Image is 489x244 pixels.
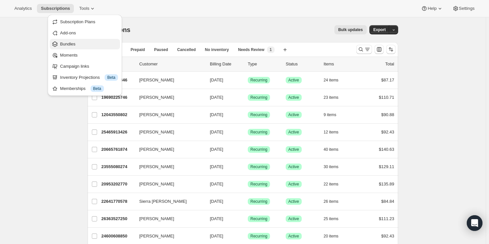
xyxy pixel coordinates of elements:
[280,45,290,54] button: Create new view
[101,76,394,85] div: 12303499346[PERSON_NAME][DATE]SuccessRecurringSuccessActive24 items$87.17
[93,86,101,91] span: Beta
[288,199,299,204] span: Active
[101,181,134,187] p: 20953202770
[130,47,145,52] span: Prepaid
[135,127,201,137] button: [PERSON_NAME]
[250,130,267,135] span: Recurring
[101,110,394,119] div: 12043550802[PERSON_NAME][DATE]SuccessRecurringSuccessActive9 items$90.88
[324,112,336,117] span: 9 items
[210,164,223,169] span: [DATE]
[324,216,338,221] span: 25 items
[288,216,299,221] span: Active
[135,196,201,207] button: Sierra [PERSON_NAME]
[101,162,394,171] div: 23555080274[PERSON_NAME][DATE]SuccessRecurringSuccessActive30 items$129.11
[50,50,120,61] button: Moments
[369,25,390,34] button: Export
[50,72,120,83] button: Inventory Projections
[50,28,120,38] button: Add-ons
[381,78,394,82] span: $87.17
[250,216,267,221] span: Recurring
[238,47,264,52] span: Needs Review
[373,27,386,32] span: Export
[135,144,201,155] button: [PERSON_NAME]
[79,6,89,11] span: Tools
[417,4,447,13] button: Help
[324,145,346,154] button: 40 items
[139,146,174,153] span: [PERSON_NAME]
[101,145,394,154] div: 20665761874[PERSON_NAME][DATE]SuccessRecurringSuccessActive40 items$140.63
[177,47,196,52] span: Cancelled
[60,85,118,92] div: Memberships
[324,162,346,171] button: 30 items
[139,164,174,170] span: [PERSON_NAME]
[101,129,134,135] p: 25465913426
[270,47,272,52] span: 1
[139,94,174,101] span: [PERSON_NAME]
[50,61,120,72] button: Campaign links
[60,30,76,35] span: Add-ons
[101,216,134,222] p: 26363527250
[135,110,201,120] button: [PERSON_NAME]
[324,61,356,67] div: Items
[210,182,223,186] span: [DATE]
[14,6,32,11] span: Analytics
[250,164,267,169] span: Recurring
[324,78,338,83] span: 24 items
[334,25,367,34] button: Bulk updates
[324,182,338,187] span: 22 items
[75,4,100,13] button: Tools
[324,199,338,204] span: 26 items
[139,129,174,135] span: [PERSON_NAME]
[60,64,89,69] span: Campaign links
[101,180,394,189] div: 20953202770[PERSON_NAME][DATE]SuccessRecurringSuccessActive22 items$135.89
[324,197,346,206] button: 26 items
[381,130,394,134] span: $92.43
[428,6,436,11] span: Help
[324,110,344,119] button: 9 items
[381,234,394,238] span: $92.43
[288,112,299,117] span: Active
[101,214,394,223] div: 26363527250[PERSON_NAME][DATE]SuccessRecurringSuccessActive25 items$111.23
[324,95,338,100] span: 23 items
[101,197,394,206] div: 22641770578Sierra [PERSON_NAME][DATE]SuccessRecurringSuccessActive26 items$84.84
[379,216,394,221] span: $111.23
[250,147,267,152] span: Recurring
[101,128,394,137] div: 25465913426[PERSON_NAME][DATE]SuccessRecurringSuccessActive12 items$92.43
[50,17,120,27] button: Subscription Plans
[139,233,174,239] span: [PERSON_NAME]
[139,198,187,205] span: Sierra [PERSON_NAME]
[381,112,394,117] span: $90.88
[60,53,77,58] span: Moments
[385,61,394,67] p: Total
[379,147,394,152] span: $140.63
[338,27,363,32] span: Bulk updates
[50,83,120,94] button: Memberships
[386,45,396,54] button: Sort the results
[154,47,168,52] span: Paused
[356,45,372,54] button: Search and filter results
[379,182,394,186] span: $135.89
[381,199,394,204] span: $84.84
[60,19,95,24] span: Subscription Plans
[250,95,267,100] span: Recurring
[288,130,299,135] span: Active
[324,93,346,102] button: 23 items
[135,214,201,224] button: [PERSON_NAME]
[324,128,346,137] button: 12 items
[288,234,299,239] span: Active
[288,164,299,169] span: Active
[448,4,479,13] button: Settings
[248,61,280,67] div: Type
[60,74,118,81] div: Inventory Projections
[50,39,120,49] button: Bundles
[210,216,223,221] span: [DATE]
[324,180,346,189] button: 22 items
[286,61,318,67] p: Status
[288,95,299,100] span: Active
[288,182,299,187] span: Active
[135,179,201,189] button: [PERSON_NAME]
[210,112,223,117] span: [DATE]
[210,147,223,152] span: [DATE]
[324,130,338,135] span: 12 items
[210,130,223,134] span: [DATE]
